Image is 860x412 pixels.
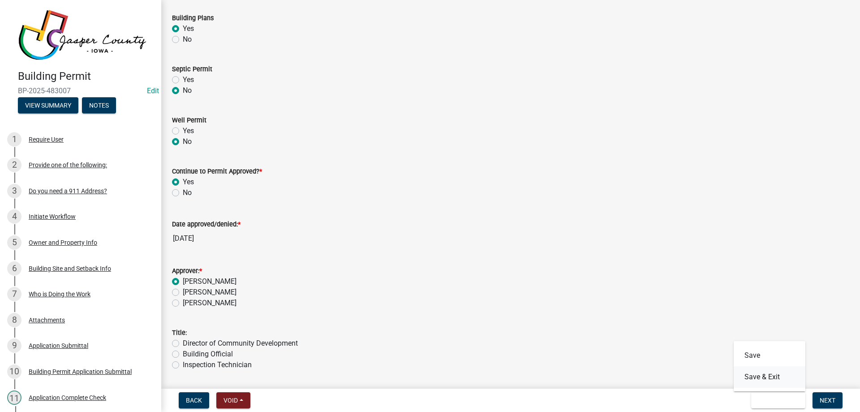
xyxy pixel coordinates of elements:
button: Next [813,392,843,408]
label: Continue to Permit Approved? [172,169,262,175]
div: 5 [7,235,21,250]
label: Yes [183,177,194,187]
div: 3 [7,184,21,198]
span: Back [186,397,202,404]
div: Do you need a 911 Address? [29,188,107,194]
label: Director of Community Development [183,338,298,349]
div: Owner and Property Info [29,239,97,246]
button: Save [734,345,805,366]
div: Save & Exit [734,341,805,391]
div: Application Submittal [29,343,88,349]
wm-modal-confirm: Summary [18,102,78,109]
div: Provide one of the following: [29,162,107,168]
label: No [183,34,192,45]
label: Yes [183,74,194,85]
span: BP-2025-483007 [18,87,143,95]
label: Building Plans [172,15,214,22]
div: Require User [29,136,64,143]
label: No [183,136,192,147]
div: 1 [7,132,21,147]
label: [PERSON_NAME] [183,298,236,308]
div: 11 [7,390,21,405]
div: Building Site and Setback Info [29,265,111,272]
label: No [183,187,192,198]
div: Attachments [29,317,65,323]
button: Notes [82,97,116,113]
label: Septic Permit [172,66,212,73]
label: Well Permit [172,117,206,124]
div: 8 [7,313,21,327]
button: Save & Exit [751,392,805,408]
label: No [183,85,192,96]
label: Building Official [183,349,233,360]
div: 4 [7,209,21,224]
label: Approver: [172,268,202,274]
label: [PERSON_NAME] [183,276,236,287]
span: Next [820,397,835,404]
div: Application Complete Check [29,395,106,401]
button: Save & Exit [734,366,805,388]
h4: Building Permit [18,70,154,83]
wm-modal-confirm: Edit Application Number [147,87,159,95]
label: Inspection Technician [183,360,252,370]
button: Void [216,392,250,408]
span: Void [224,397,238,404]
a: Edit [147,87,159,95]
div: 6 [7,261,21,276]
label: Title: [172,330,187,336]
div: 2 [7,158,21,172]
wm-modal-confirm: Notes [82,102,116,109]
button: Back [179,392,209,408]
label: Yes [183,23,194,34]
span: Save & Exit [758,397,793,404]
div: Who is Doing the Work [29,291,90,297]
div: Initiate Workflow [29,213,76,220]
div: 7 [7,287,21,301]
label: [PERSON_NAME] [183,287,236,298]
label: Yes [183,126,194,136]
label: Date approved/denied: [172,221,241,228]
button: View Summary [18,97,78,113]
div: Building Permit Application Submittal [29,369,132,375]
div: 10 [7,364,21,379]
div: 9 [7,338,21,353]
img: Jasper County, Iowa [18,9,147,61]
